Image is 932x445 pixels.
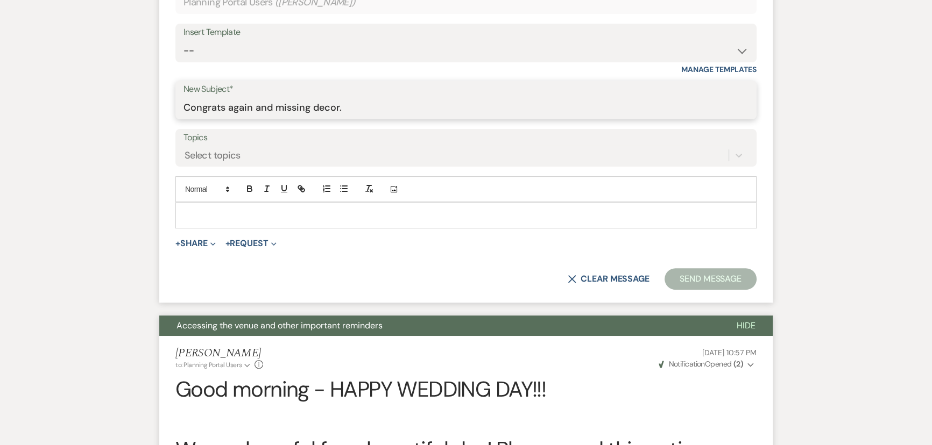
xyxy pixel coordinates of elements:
label: New Subject* [183,82,749,97]
a: Manage Templates [681,64,757,74]
button: Send Message [665,268,757,290]
span: Notification [668,359,704,369]
span: + [225,239,230,248]
button: Clear message [568,275,649,283]
h5: [PERSON_NAME] [175,347,263,360]
span: to: Planning Portal Users [175,361,242,369]
button: Hide [719,315,773,336]
span: Opened [659,359,743,369]
span: + [175,239,180,248]
button: NotificationOpened (2) [657,358,757,370]
h2: Good morning - HAPPY WEDDING DAY!!! [175,374,757,404]
span: Accessing the venue and other important reminders [176,320,383,331]
div: Insert Template [183,25,749,40]
span: [DATE] 10:57 PM [702,348,757,357]
button: Accessing the venue and other important reminders [159,315,719,336]
label: Topics [183,130,749,146]
div: Select topics [185,148,241,163]
button: Request [225,239,277,248]
button: to: Planning Portal Users [175,360,252,370]
span: Hide [737,320,756,331]
button: Share [175,239,216,248]
strong: ( 2 ) [733,359,743,369]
